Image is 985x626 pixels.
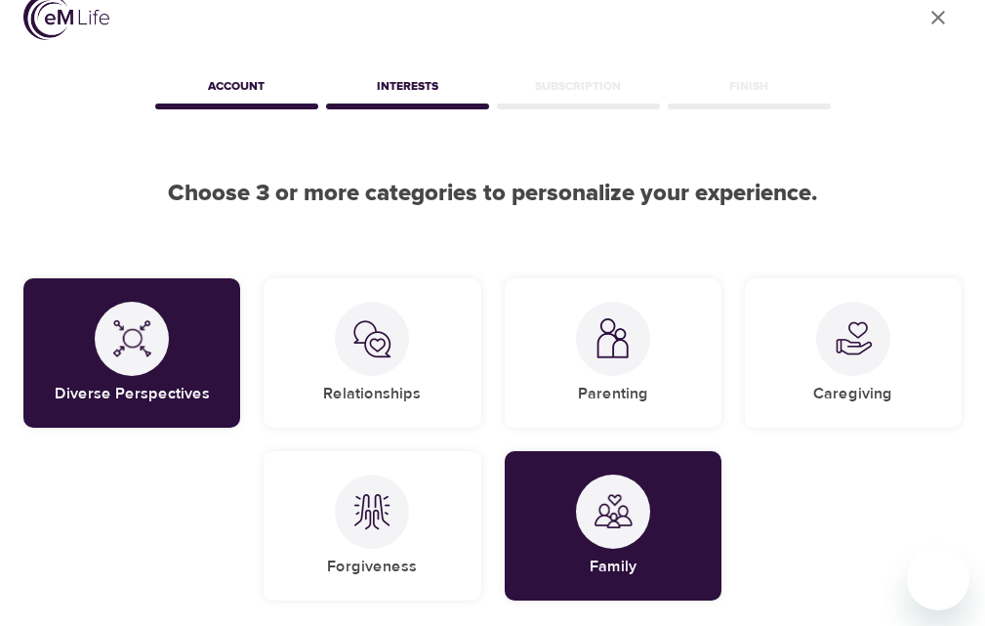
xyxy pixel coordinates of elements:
h5: Parenting [578,384,648,404]
h5: Diverse Perspectives [55,384,210,404]
h5: Caregiving [813,384,892,404]
img: Diverse Perspectives [112,319,151,358]
img: Caregiving [834,319,873,358]
img: Family [594,492,633,531]
img: Relationships [352,319,391,358]
div: CaregivingCaregiving [745,278,962,428]
h5: Forgiveness [327,557,417,577]
div: ParentingParenting [505,278,721,428]
div: Diverse PerspectivesDiverse Perspectives [23,278,240,428]
h5: Family [590,557,636,577]
div: RelationshipsRelationships [264,278,480,428]
iframe: Button to launch messaging window [907,548,969,610]
div: ForgivenessForgiveness [264,451,480,601]
h2: Choose 3 or more categories to personalize your experience. [23,180,962,208]
div: FamilyFamily [505,451,721,601]
img: Forgiveness [352,492,391,531]
h5: Relationships [323,384,421,404]
img: Parenting [594,318,633,358]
